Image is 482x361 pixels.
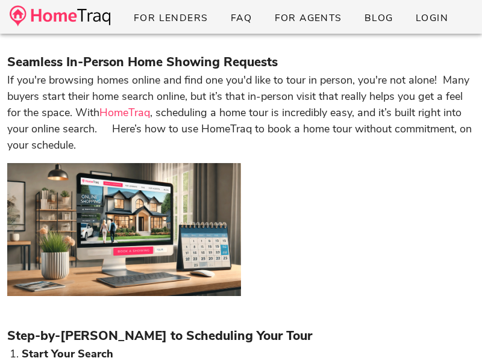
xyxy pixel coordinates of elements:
span: For Lenders [133,11,208,25]
a: Login [405,7,458,29]
strong: Start Your Search [22,347,113,361]
span: Login [415,11,448,25]
span: Blog [364,11,393,25]
h3: Seamless In-Person Home Showing Requests [7,53,475,72]
iframe: Chat Widget [422,303,482,361]
a: Blog [354,7,403,29]
img: desktop-logo.34a1112.png [10,5,110,26]
a: For Agents [264,7,351,29]
span: FAQ [230,11,252,25]
span: For Agents [274,11,342,25]
a: FAQ [221,7,262,29]
p: If you're browsing homes online and find one you'd like to tour in person, you're not alone! Many... [7,72,475,153]
a: HomeTraq [99,105,150,120]
a: For Lenders [124,7,218,29]
img: HomeTraq--A-modern-inviting-hero-image-for-a-real-estate-blog-post.-The-image-shows-a-sleek-lapto... [7,163,241,297]
h3: Step-by-[PERSON_NAME] to Scheduling Your Tour [7,327,475,346]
